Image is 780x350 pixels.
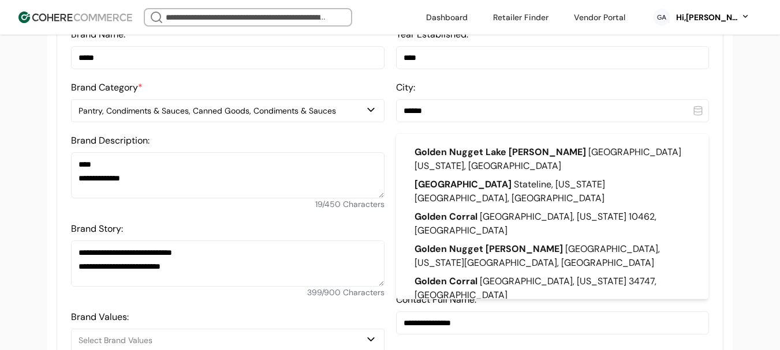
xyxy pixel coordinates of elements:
span: Golden Corral [415,275,477,287]
label: Brand Values: [71,311,129,323]
span: Golden Corral [415,210,477,223]
div: [GEOGRAPHIC_DATA], [US_STATE][GEOGRAPHIC_DATA], [GEOGRAPHIC_DATA] [405,240,699,272]
span: 399 / 900 Characters [307,287,385,298]
label: Brand Category [71,81,143,93]
div: [GEOGRAPHIC_DATA][US_STATE], [GEOGRAPHIC_DATA] [405,143,699,175]
label: Brand Story: [71,223,123,235]
label: Brand Description: [71,134,150,146]
span: 19 / 450 Characters [315,199,385,209]
button: Hi,[PERSON_NAME] [675,12,750,24]
div: Hi, [PERSON_NAME] [675,12,738,24]
div: [GEOGRAPHIC_DATA], [US_STATE] 34747, [GEOGRAPHIC_DATA] [405,272,699,304]
img: Cohere Logo [18,12,132,23]
span: Golden Nugget Lake [PERSON_NAME] [415,146,586,158]
span: Golden Nugget [PERSON_NAME] [415,243,563,255]
div: [GEOGRAPHIC_DATA], [US_STATE] 10462, [GEOGRAPHIC_DATA] [405,208,699,240]
div: Stateline, [US_STATE][GEOGRAPHIC_DATA], [GEOGRAPHIC_DATA] [405,175,699,208]
span: [GEOGRAPHIC_DATA] [415,178,512,190]
label: City: [396,81,415,93]
label: Contact Full Name: [396,293,476,306]
div: Pantry, Condiments & Sauces, Canned Goods, Condiments & Sauces [79,105,365,117]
